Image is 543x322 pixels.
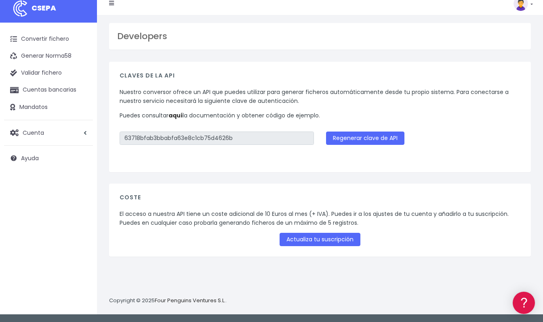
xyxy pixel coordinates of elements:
[32,3,56,13] span: CSEPA
[109,297,227,305] p: Copyright © 2025 .
[8,102,154,115] a: Formatos
[4,48,93,65] a: Generar Norma58
[4,99,93,116] a: Mandatos
[8,115,154,127] a: Problemas habituales
[8,160,154,168] div: Facturación
[120,88,520,106] p: Nuestro conversor ofrece un API que puedes utilizar para generar ficheros automáticamente desde t...
[120,209,520,228] p: El acceso a nuestra API tiene un coste adicional de 10 Euros al mes (+ IVA). Puedes ir a los ajus...
[8,216,154,230] button: Contáctanos
[168,111,183,119] a: aquí
[120,72,520,83] h4: Claves de la API
[21,154,39,162] span: Ayuda
[111,232,156,240] a: POWERED BY ENCHANT
[117,31,523,42] h3: Developers
[4,31,93,48] a: Convertir fichero
[23,128,44,136] span: Cuenta
[8,127,154,140] a: Videotutoriales
[326,132,404,145] a: Regenerar clave de API
[280,233,360,246] a: Actualiza tu suscripción
[8,206,154,219] a: API
[120,194,520,205] h4: Coste
[8,56,154,64] div: Información general
[4,65,93,82] a: Validar fichero
[8,173,154,186] a: General
[8,140,154,152] a: Perfiles de empresas
[8,89,154,97] div: Convertir ficheros
[8,69,154,81] a: Información general
[4,150,93,167] a: Ayuda
[8,194,154,201] div: Programadores
[4,82,93,98] a: Cuentas bancarias
[120,111,520,120] p: Puedes consultar la documentación y obtener código de ejemplo.
[4,124,93,141] a: Cuenta
[155,297,225,304] a: Four Penguins Ventures S.L.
